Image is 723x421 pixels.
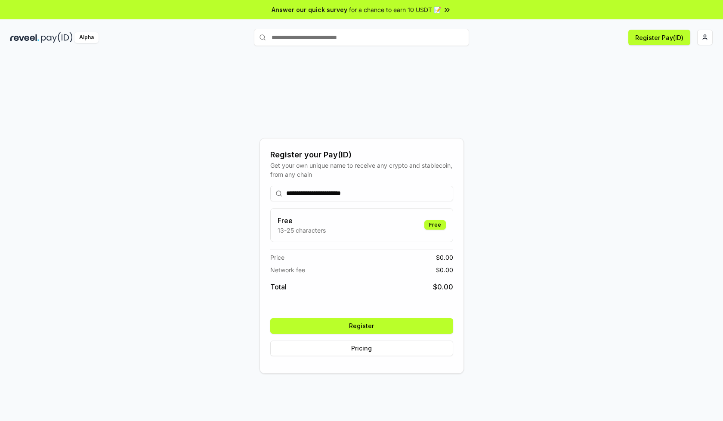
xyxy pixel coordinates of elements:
img: reveel_dark [10,32,39,43]
span: $ 0.00 [436,253,453,262]
span: Network fee [270,265,305,274]
span: Price [270,253,284,262]
div: Register your Pay(ID) [270,149,453,161]
img: pay_id [41,32,73,43]
button: Register Pay(ID) [628,30,690,45]
div: Alpha [74,32,99,43]
button: Pricing [270,341,453,356]
p: 13-25 characters [278,226,326,235]
div: Free [424,220,446,230]
span: $ 0.00 [433,282,453,292]
h3: Free [278,215,326,226]
span: $ 0.00 [436,265,453,274]
div: Get your own unique name to receive any crypto and stablecoin, from any chain [270,161,453,179]
span: for a chance to earn 10 USDT 📝 [349,5,441,14]
span: Answer our quick survey [272,5,347,14]
span: Total [270,282,287,292]
button: Register [270,318,453,334]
